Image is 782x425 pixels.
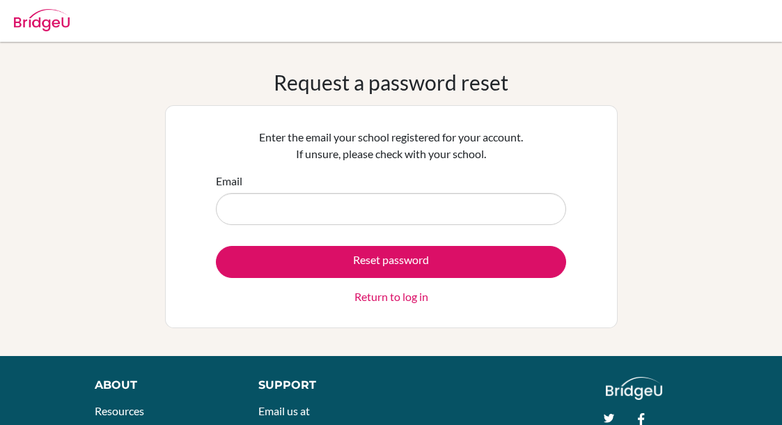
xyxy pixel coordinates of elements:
[216,246,566,278] button: Reset password
[274,70,508,95] h1: Request a password reset
[258,377,378,394] div: Support
[606,377,662,400] img: logo_white@2x-f4f0deed5e89b7ecb1c2cc34c3e3d731f90f0f143d5ea2071677605dd97b5244.png
[216,173,242,190] label: Email
[216,129,566,162] p: Enter the email your school registered for your account. If unsure, please check with your school.
[95,404,144,417] a: Resources
[95,377,227,394] div: About
[14,9,70,31] img: Bridge-U
[354,288,428,305] a: Return to log in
